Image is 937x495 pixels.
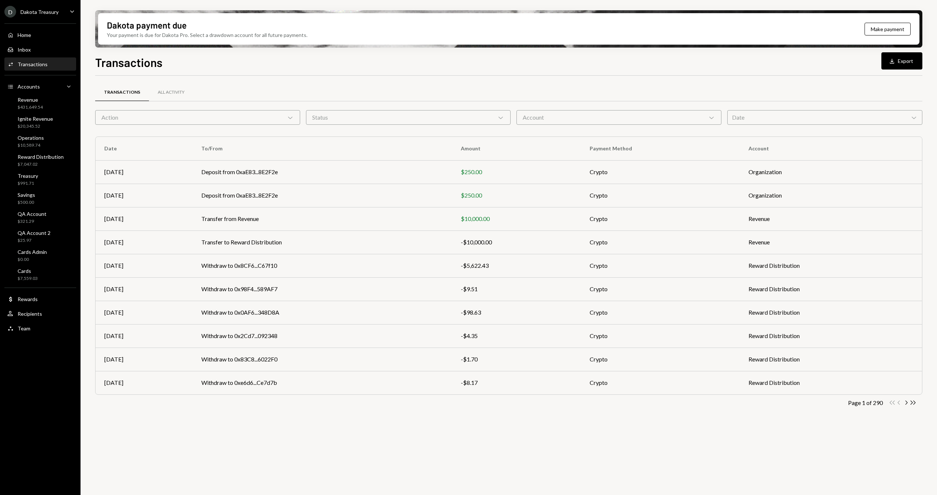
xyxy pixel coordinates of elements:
td: Reward Distribution [740,371,922,394]
div: Dakota Treasury [20,9,59,15]
button: Export [881,52,922,70]
div: $20,345.52 [18,123,53,130]
a: Inbox [4,43,76,56]
th: To/From [193,137,452,160]
div: -$4.35 [461,331,572,340]
a: Savings$500.00 [4,190,76,207]
a: Cards Admin$0.00 [4,247,76,264]
div: $10,589.74 [18,142,44,149]
th: Payment Method [581,137,740,160]
div: Transactions [104,89,140,95]
div: Your payment is due for Dakota Pro. Select a drawdown account for all future payments. [107,31,307,39]
td: Withdraw to 0xe6d6...Ce7d7b [193,371,452,394]
td: Crypto [581,254,740,277]
td: Withdraw to 0x8CF6...C67f10 [193,254,452,277]
div: $10,000.00 [461,214,572,223]
div: Rewards [18,296,38,302]
div: -$9.51 [461,285,572,293]
div: -$5,622.43 [461,261,572,270]
div: $500.00 [18,199,35,206]
a: Operations$10,589.74 [4,132,76,150]
td: Crypto [581,184,740,207]
td: Transfer from Revenue [193,207,452,230]
h1: Transactions [95,55,163,70]
td: Organization [740,160,922,184]
a: Recipients [4,307,76,320]
th: Account [740,137,922,160]
td: Reward Distribution [740,277,922,301]
td: Revenue [740,230,922,254]
td: Crypto [581,301,740,324]
div: $321.29 [18,218,46,225]
div: [DATE] [104,261,184,270]
a: Transactions [95,83,149,102]
td: Transfer to Reward Distribution [193,230,452,254]
td: Crypto [581,230,740,254]
div: $7,559.03 [18,275,38,282]
td: Deposit from 0xaE83...8E2F2e [193,160,452,184]
a: All Activity [149,83,193,102]
a: Accounts [4,80,76,93]
a: Reward Distribution$7,047.02 [4,151,76,169]
div: Recipients [18,311,42,317]
td: Withdraw to 0x83C8...6022F0 [193,348,452,371]
div: [DATE] [104,191,184,200]
td: Reward Distribution [740,348,922,371]
td: Reward Distribution [740,324,922,348]
div: $250.00 [461,168,572,176]
td: Reward Distribution [740,301,922,324]
div: Operations [18,135,44,141]
a: Treasury$991.71 [4,170,76,188]
div: Date [727,110,923,125]
div: D [4,6,16,18]
td: Crypto [581,160,740,184]
div: [DATE] [104,331,184,340]
a: Cards$7,559.03 [4,266,76,283]
div: All Activity [158,89,184,95]
div: [DATE] [104,355,184,364]
div: Reward Distribution [18,154,64,160]
a: Home [4,28,76,41]
td: Deposit from 0xaE83...8E2F2e [193,184,452,207]
th: Date [96,137,193,160]
div: $25.97 [18,237,51,244]
div: [DATE] [104,168,184,176]
div: [DATE] [104,378,184,387]
a: QA Account 2$25.97 [4,228,76,245]
div: Action [95,110,300,125]
td: Withdraw to 0x98F4...589AF7 [193,277,452,301]
td: Crypto [581,371,740,394]
a: Rewards [4,292,76,305]
td: Crypto [581,277,740,301]
td: Revenue [740,207,922,230]
div: Revenue [18,97,43,103]
div: Savings [18,192,35,198]
div: -$98.63 [461,308,572,317]
button: Make payment [865,23,911,35]
div: [DATE] [104,308,184,317]
div: $431,649.54 [18,104,43,110]
td: Crypto [581,348,740,371]
div: Page 1 of 290 [848,399,883,406]
a: Team [4,322,76,335]
div: QA Account 2 [18,230,51,236]
th: Amount [452,137,581,160]
a: Revenue$431,649.54 [4,94,76,112]
div: -$8.17 [461,378,572,387]
div: Dakota payment due [107,19,187,31]
div: Status [306,110,511,125]
div: $991.71 [18,180,38,187]
div: Account [516,110,721,125]
td: Crypto [581,324,740,348]
div: $7,047.02 [18,161,64,168]
div: [DATE] [104,214,184,223]
td: Reward Distribution [740,254,922,277]
div: QA Account [18,211,46,217]
div: [DATE] [104,285,184,293]
div: -$1.70 [461,355,572,364]
div: [DATE] [104,238,184,247]
div: Accounts [18,83,40,90]
div: $0.00 [18,256,47,263]
div: Ignite Revenue [18,116,53,122]
div: Team [18,325,30,331]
